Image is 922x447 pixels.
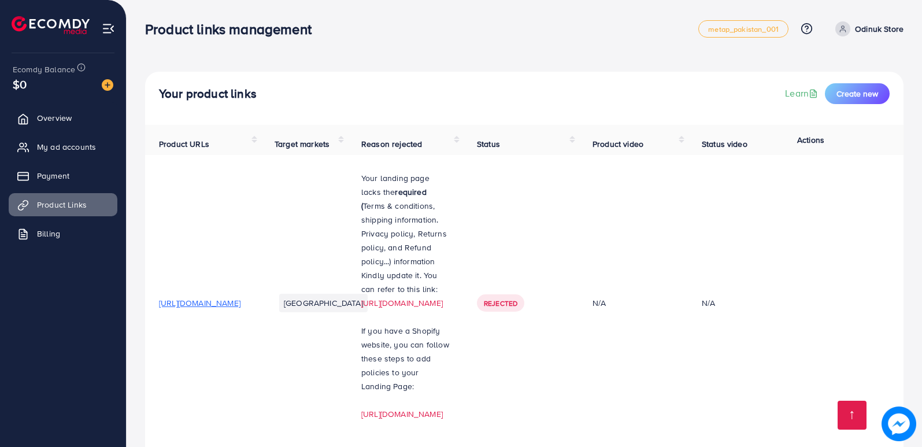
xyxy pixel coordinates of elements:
[9,106,117,130] a: Overview
[102,79,113,91] img: image
[698,20,788,38] a: metap_pakistan_001
[477,138,500,150] span: Status
[37,228,60,239] span: Billing
[37,170,69,182] span: Payment
[275,138,329,150] span: Target markets
[13,76,27,93] span: $0
[102,22,115,35] img: menu
[831,21,904,36] a: Odinuk Store
[159,138,209,150] span: Product URLs
[361,200,447,267] span: Terms & conditions, shipping information. Privacy policy, Returns policy, and Refund policy...) i...
[361,325,449,392] span: If you have a Shopify website, you can follow these steps to add policies to your Landing Page:
[836,88,878,99] span: Create new
[145,21,321,38] h3: Product links management
[9,222,117,245] a: Billing
[702,138,747,150] span: Status video
[9,164,117,187] a: Payment
[825,83,890,104] button: Create new
[37,141,96,153] span: My ad accounts
[882,407,916,441] img: image
[12,16,90,34] img: logo
[484,298,517,308] span: Rejected
[361,269,438,295] span: Kindly update it. You can refer to this link:
[593,297,674,309] div: N/A
[37,112,72,124] span: Overview
[708,25,779,33] span: metap_pakistan_001
[279,294,368,312] li: [GEOGRAPHIC_DATA]
[855,22,904,36] p: Odinuk Store
[361,138,422,150] span: Reason rejected
[361,172,429,198] span: Your landing page lacks the
[785,87,820,100] a: Learn
[702,297,715,309] div: N/A
[797,134,824,146] span: Actions
[361,408,443,420] a: [URL][DOMAIN_NAME]
[593,138,643,150] span: Product video
[9,193,117,216] a: Product Links
[159,297,240,309] span: [URL][DOMAIN_NAME]
[9,135,117,158] a: My ad accounts
[361,297,443,309] a: [URL][DOMAIN_NAME]
[37,199,87,210] span: Product Links
[159,87,257,101] h4: Your product links
[13,64,75,75] span: Ecomdy Balance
